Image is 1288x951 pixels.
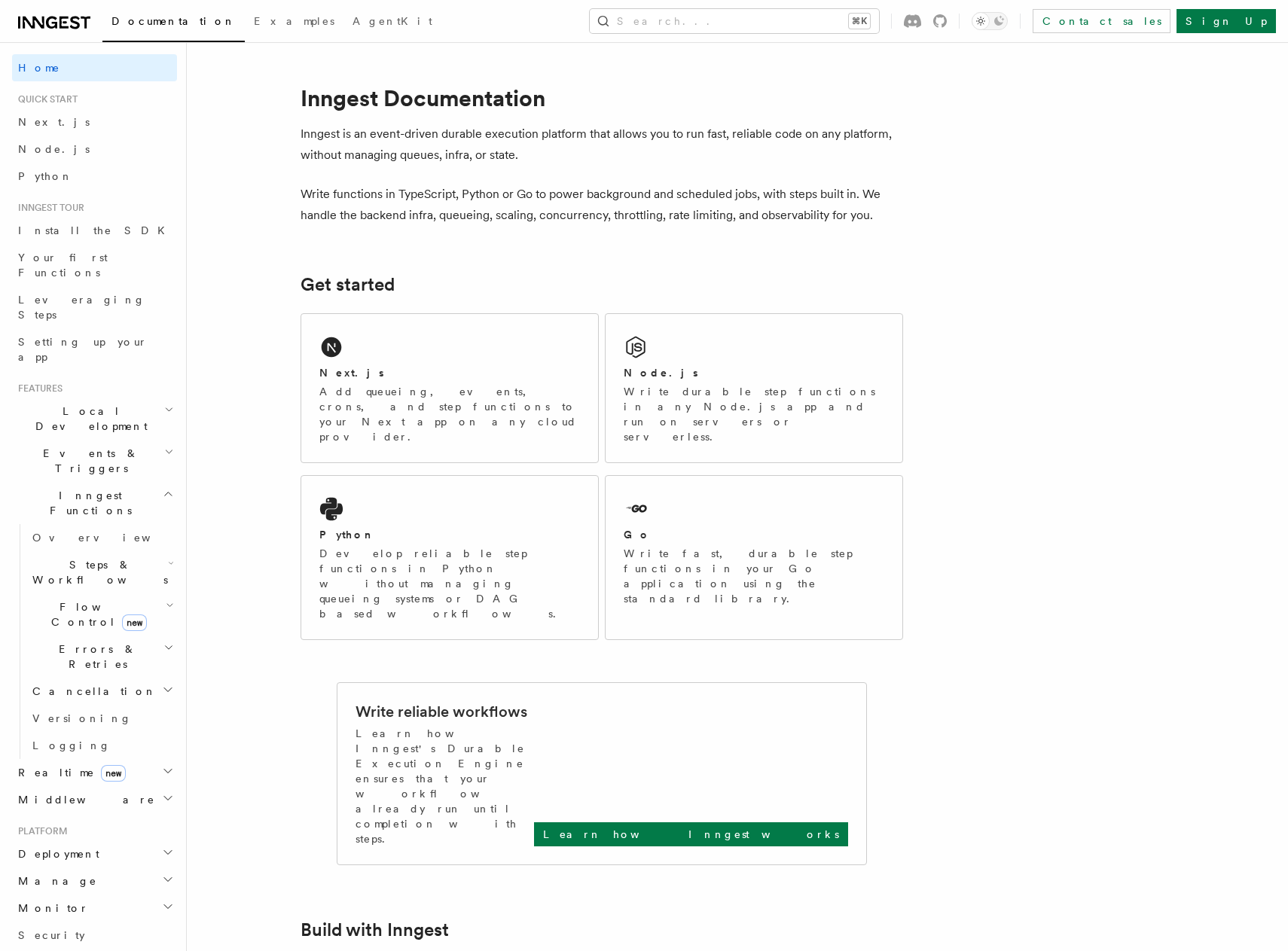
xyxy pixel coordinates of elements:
[12,328,177,370] a: Setting up your app
[12,163,177,190] a: Python
[12,786,177,813] button: Middleware
[301,84,903,111] h1: Inngest Documentation
[1177,9,1276,33] a: Sign Up
[12,873,97,889] span: Manage
[26,678,177,705] button: Cancellation
[12,846,99,861] span: Deployment
[18,929,85,941] span: Security
[26,642,163,672] span: Errors & Retries
[12,286,177,328] a: Leveraging Steps
[12,93,78,105] span: Quick start
[12,825,68,837] span: Platform
[18,336,148,363] span: Setting up your app
[32,712,132,724] span: Versioning
[12,895,177,922] button: Monitor
[624,546,884,606] p: Write fast, durable step functions in your Go application using the standard library.
[12,54,177,81] a: Home
[534,822,848,846] a: Learn how Inngest works
[12,901,89,916] span: Monitor
[101,765,126,782] span: new
[605,313,903,463] a: Node.jsWrite durable step functions in any Node.js app and run on servers or serverless.
[245,5,343,41] a: Examples
[353,15,432,27] span: AgentKit
[26,684,157,699] span: Cancellation
[12,867,177,895] button: Manage
[624,384,884,444] p: Write durable step functions in any Node.js app and run on servers or serverless.
[26,551,177,593] button: Steps & Workflows
[12,765,126,780] span: Realtime
[12,488,163,518] span: Inngest Functions
[18,60,60,75] span: Home
[12,108,177,136] a: Next.js
[12,217,177,244] a: Install the SDK
[301,313,599,463] a: Next.jsAdd queueing, events, crons, and step functions to your Next app on any cloud provider.
[590,9,879,33] button: Search...⌘K
[543,827,839,842] p: Learn how Inngest works
[624,365,698,380] h2: Node.js
[12,840,177,867] button: Deployment
[18,116,90,128] span: Next.js
[18,224,174,236] span: Install the SDK
[356,701,527,722] h2: Write reliable workflows
[26,593,177,636] button: Flow Controlnew
[12,136,177,163] a: Node.js
[624,527,651,542] h2: Go
[102,5,245,42] a: Documentation
[12,398,177,440] button: Local Development
[301,475,599,640] a: PythonDevelop reliable step functions in Python without managing queueing systems or DAG based wo...
[26,524,177,551] a: Overview
[32,532,188,544] span: Overview
[1033,9,1170,33] a: Contact sales
[12,482,177,524] button: Inngest Functions
[122,614,147,631] span: new
[319,384,580,444] p: Add queueing, events, crons, and step functions to your Next app on any cloud provider.
[18,294,145,321] span: Leveraging Steps
[111,15,236,27] span: Documentation
[32,739,111,751] span: Logging
[605,475,903,640] a: GoWrite fast, durable step functions in your Go application using the standard library.
[254,15,334,27] span: Examples
[26,636,177,678] button: Errors & Retries
[12,202,84,214] span: Inngest tour
[18,170,73,182] span: Python
[26,557,168,587] span: Steps & Workflows
[849,14,870,29] kbd: ⌘K
[12,440,177,482] button: Events & Triggers
[12,244,177,286] a: Your first Functions
[26,732,177,759] a: Logging
[319,546,580,621] p: Develop reliable step functions in Python without managing queueing systems or DAG based workflows.
[12,404,164,434] span: Local Development
[343,5,441,41] a: AgentKit
[12,792,155,807] span: Middleware
[18,251,108,279] span: Your first Functions
[301,123,903,166] p: Inngest is an event-driven durable execution platform that allows you to run fast, reliable code ...
[12,383,63,395] span: Features
[26,705,177,732] a: Versioning
[12,759,177,786] button: Realtimenew
[301,184,903,226] p: Write functions in TypeScript, Python or Go to power background and scheduled jobs, with steps bu...
[301,919,449,940] a: Build with Inngest
[319,365,384,380] h2: Next.js
[356,726,534,846] p: Learn how Inngest's Durable Execution Engine ensures that your workflow already run until complet...
[12,524,177,759] div: Inngest Functions
[12,922,177,949] a: Security
[972,12,1008,30] button: Toggle dark mode
[301,274,395,295] a: Get started
[319,527,375,542] h2: Python
[18,143,90,155] span: Node.js
[26,599,166,629] span: Flow Control
[12,446,164,476] span: Events & Triggers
